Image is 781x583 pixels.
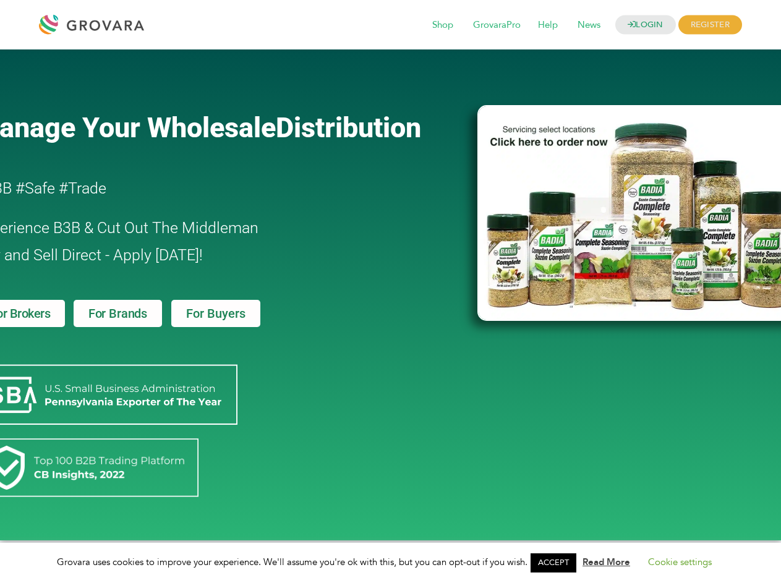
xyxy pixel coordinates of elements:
[678,15,742,35] span: REGISTER
[615,15,676,35] a: LOGIN
[424,19,462,32] a: Shop
[529,19,566,32] a: Help
[171,300,260,327] a: For Buyers
[57,556,724,568] span: Grovara uses cookies to improve your experience. We'll assume you're ok with this, but you can op...
[186,307,245,320] span: For Buyers
[583,556,630,568] a: Read More
[529,14,566,37] span: Help
[424,14,462,37] span: Shop
[531,553,576,572] a: ACCEPT
[276,111,421,144] span: Distribution
[88,307,147,320] span: For Brands
[569,14,609,37] span: News
[464,19,529,32] a: GrovaraPro
[74,300,162,327] a: For Brands
[464,14,529,37] span: GrovaraPro
[648,556,712,568] a: Cookie settings
[569,19,609,32] a: News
